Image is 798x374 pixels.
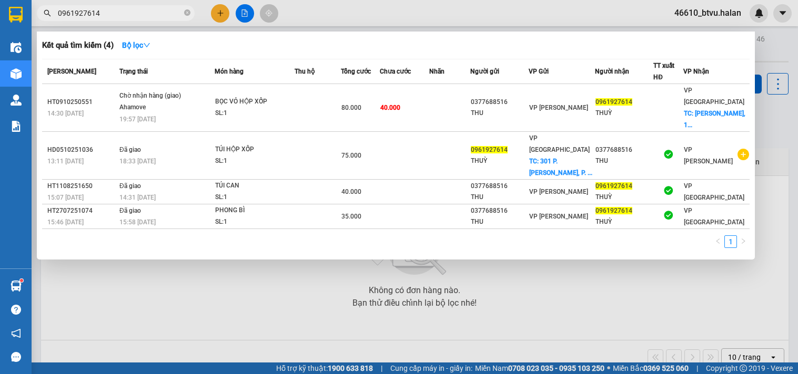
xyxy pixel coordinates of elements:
span: close-circle [184,9,190,16]
span: 13:11 [DATE] [47,158,84,165]
span: VP [PERSON_NAME] [529,188,588,195]
div: SL: 1 [215,155,294,167]
div: HT0910250551 [47,97,116,108]
span: down [143,41,150,49]
span: Chưa cước [380,68,411,75]
span: Đã giao [119,182,141,190]
span: 14:30 [DATE] [47,110,84,117]
span: 75.000 [341,152,361,159]
span: left [715,238,721,244]
span: TC: 301 P. [PERSON_NAME], P. ... [529,158,592,176]
div: SL: 1 [215,192,294,203]
span: 15:58 [DATE] [119,219,156,226]
div: TÚI CAN [215,180,294,192]
span: search [44,9,51,17]
span: VP Gửi [529,68,549,75]
span: TT xuất HĐ [653,62,674,81]
h3: Kết quả tìm kiếm ( 4 ) [42,40,114,51]
div: Chờ nhận hàng (giao) [119,90,198,102]
span: 0961927614 [595,207,632,214]
span: 35.000 [341,213,361,220]
span: plus-circle [738,149,749,160]
span: Người nhận [595,68,629,75]
span: 18:33 [DATE] [119,158,156,165]
span: 14:31 [DATE] [119,194,156,201]
img: logo-vxr [9,7,23,23]
div: Ahamove [119,102,198,113]
sup: 1 [20,279,23,282]
span: VP [GEOGRAPHIC_DATA] [684,87,744,106]
div: THUỲ [595,192,653,203]
span: Trạng thái [119,68,148,75]
span: 19:57 [DATE] [119,116,156,123]
img: warehouse-icon [11,68,22,79]
button: right [737,235,750,248]
img: solution-icon [11,121,22,132]
div: THU [471,108,528,119]
span: VP [PERSON_NAME] [684,146,733,165]
span: Đã giao [119,207,141,214]
span: VP [PERSON_NAME] [529,104,588,111]
span: question-circle [11,305,21,315]
span: 0961927614 [471,146,508,153]
span: VP [PERSON_NAME] [529,213,588,220]
img: warehouse-icon [11,42,22,53]
div: SL: 1 [215,216,294,228]
li: Next Page [737,235,750,248]
span: VP [GEOGRAPHIC_DATA] [684,182,744,201]
span: Người gửi [470,68,499,75]
div: THUỲ [595,216,653,227]
div: HT1108251650 [47,181,116,192]
span: [PERSON_NAME] [47,68,96,75]
span: VP Nhận [683,68,709,75]
a: 1 [725,236,736,247]
span: 40.000 [380,104,400,111]
button: Bộ lọcdown [114,37,159,54]
div: THU [471,192,528,203]
strong: Bộ lọc [122,41,150,49]
span: notification [11,328,21,338]
span: 15:46 [DATE] [47,219,84,226]
span: right [740,238,746,244]
span: 0961927614 [595,98,632,106]
span: close-circle [184,8,190,18]
span: Thu hộ [295,68,315,75]
div: THU [471,216,528,227]
img: warehouse-icon [11,95,22,106]
div: HT2707251074 [47,205,116,216]
span: Nhãn [429,68,445,75]
img: warehouse-icon [11,280,22,292]
span: VP [GEOGRAPHIC_DATA] [684,207,744,226]
span: Đã giao [119,146,141,153]
span: Tổng cước [341,68,371,75]
span: 40.000 [341,188,361,195]
div: SL: 1 [215,108,294,119]
span: 15:07 [DATE] [47,194,84,201]
span: VP [GEOGRAPHIC_DATA] [529,134,590,153]
div: 0377688516 [471,205,528,216]
div: THUỲ [595,108,653,119]
span: message [11,352,21,362]
div: 0377688516 [471,181,528,192]
li: Previous Page [712,235,724,248]
span: 80.000 [341,104,361,111]
span: TC: [PERSON_NAME], 1... [684,110,745,129]
span: Món hàng [215,68,244,75]
div: TÚI HỘP XỐP [215,144,294,155]
div: PHONG BÌ [215,205,294,216]
div: 0377688516 [595,144,653,155]
div: THUỲ [471,155,528,167]
button: left [712,235,724,248]
span: 0961927614 [595,182,632,190]
div: 0377688516 [471,97,528,108]
div: BỌC VỎ HỘP XỐP [215,96,294,108]
li: 1 [724,235,737,248]
div: THU [595,155,653,167]
input: Tìm tên, số ĐT hoặc mã đơn [58,7,182,19]
div: HD0510251036 [47,144,116,155]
